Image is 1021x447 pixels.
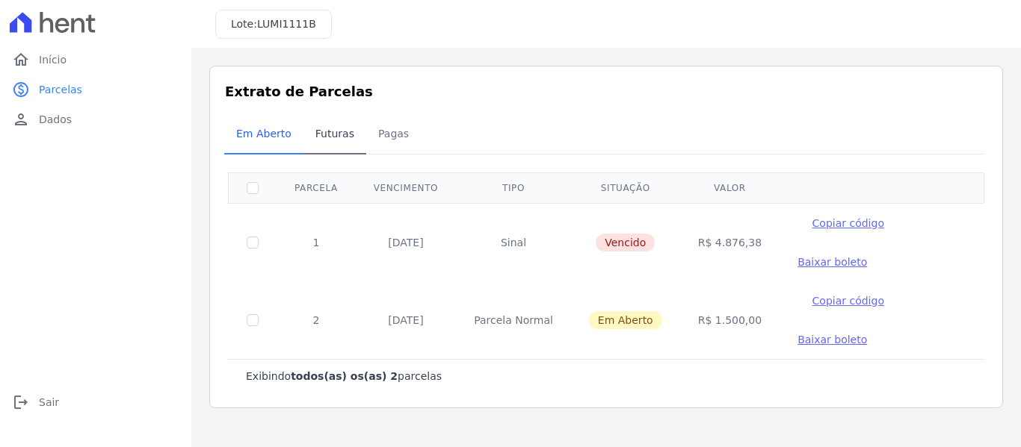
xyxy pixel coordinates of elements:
a: Futuras [303,116,366,154]
i: person [12,110,30,128]
td: 1 [277,203,356,281]
span: Parcelas [39,82,82,97]
span: Dados [39,112,72,127]
a: Em Aberto [224,116,303,154]
a: Baixar boleto [798,332,867,347]
td: Sinal [456,203,571,281]
a: logoutSair [6,387,185,417]
i: paid [12,81,30,99]
th: Situação [571,172,680,203]
button: Copiar código [798,216,898,231]
a: paidParcelas [6,75,185,104]
button: Copiar código [798,293,898,308]
span: Baixar boleto [798,256,867,268]
td: Parcela Normal [456,281,571,359]
p: Exibindo parcelas [246,369,442,384]
span: Vencido [596,234,655,251]
span: Copiar código [812,217,884,229]
b: todos(as) os(as) 2 [291,370,398,382]
span: LUMI1111B [257,18,316,30]
a: Pagas [366,116,421,154]
th: Parcela [277,172,356,203]
a: homeInício [6,45,185,75]
span: Copiar código [812,295,884,307]
span: Pagas [369,119,418,149]
span: Baixar boleto [798,334,867,346]
td: 2 [277,281,356,359]
th: Tipo [456,172,571,203]
h3: Extrato de Parcelas [225,81,987,101]
span: Sair [39,395,59,410]
i: logout [12,393,30,411]
span: Em Aberto [589,311,662,329]
th: Vencimento [356,172,456,203]
i: home [12,51,30,69]
td: [DATE] [356,203,456,281]
h3: Lote: [231,16,316,32]
span: Em Aberto [227,119,300,149]
span: Início [39,52,67,67]
th: Valor [680,172,780,203]
td: R$ 1.500,00 [680,281,780,359]
td: R$ 4.876,38 [680,203,780,281]
span: Futuras [306,119,363,149]
td: [DATE] [356,281,456,359]
a: Baixar boleto [798,254,867,269]
a: personDados [6,104,185,134]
